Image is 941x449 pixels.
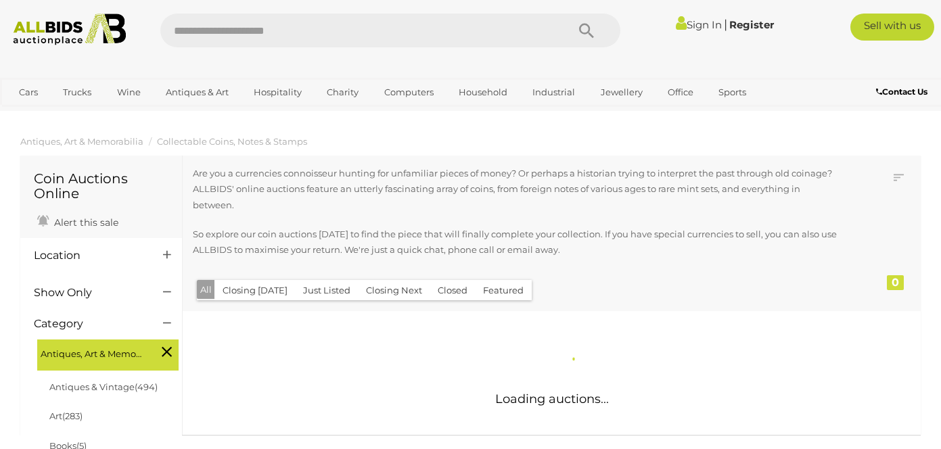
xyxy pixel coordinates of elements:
span: (283) [62,410,83,421]
a: Household [450,81,516,103]
a: Register [729,18,774,31]
img: Allbids.com.au [7,14,133,45]
button: Closed [430,280,476,301]
p: So explore our coin auctions [DATE] to find the piece that will finally complete your collection.... [193,227,841,258]
p: Are you a currencies connoisseur hunting for unfamiliar pieces of money? Or perhaps a historian t... [193,166,841,213]
h1: Coin Auctions Online [34,171,168,201]
a: Sign In [676,18,722,31]
h4: Category [34,318,143,330]
a: Art(283) [49,410,83,421]
button: Featured [475,280,532,301]
a: Collectable Coins, Notes & Stamps [157,136,307,147]
span: (494) [135,381,158,392]
button: Just Listed [295,280,359,301]
span: | [724,17,727,32]
div: 0 [887,275,904,290]
a: Industrial [524,81,584,103]
a: Antiques, Art & Memorabilia [20,136,143,147]
a: Trucks [54,81,100,103]
a: Sell with us [850,14,934,41]
a: Jewellery [592,81,651,103]
button: All [197,280,215,300]
button: Search [553,14,620,47]
a: Antiques & Vintage(494) [49,381,158,392]
a: Charity [318,81,367,103]
h4: Location [34,250,143,262]
span: Antiques, Art & Memorabilia [41,343,142,362]
a: Contact Us [876,85,931,99]
a: Alert this sale [34,211,122,231]
span: Alert this sale [51,216,118,229]
a: Office [659,81,702,103]
button: Closing Next [358,280,430,301]
a: Sports [710,81,755,103]
b: Contact Us [876,87,927,97]
a: Cars [10,81,47,103]
a: Computers [375,81,442,103]
h4: Show Only [34,287,143,299]
a: Wine [108,81,150,103]
a: Antiques & Art [157,81,237,103]
span: Loading auctions... [495,392,609,406]
button: Closing [DATE] [214,280,296,301]
a: [GEOGRAPHIC_DATA] [10,103,124,126]
a: Hospitality [245,81,311,103]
